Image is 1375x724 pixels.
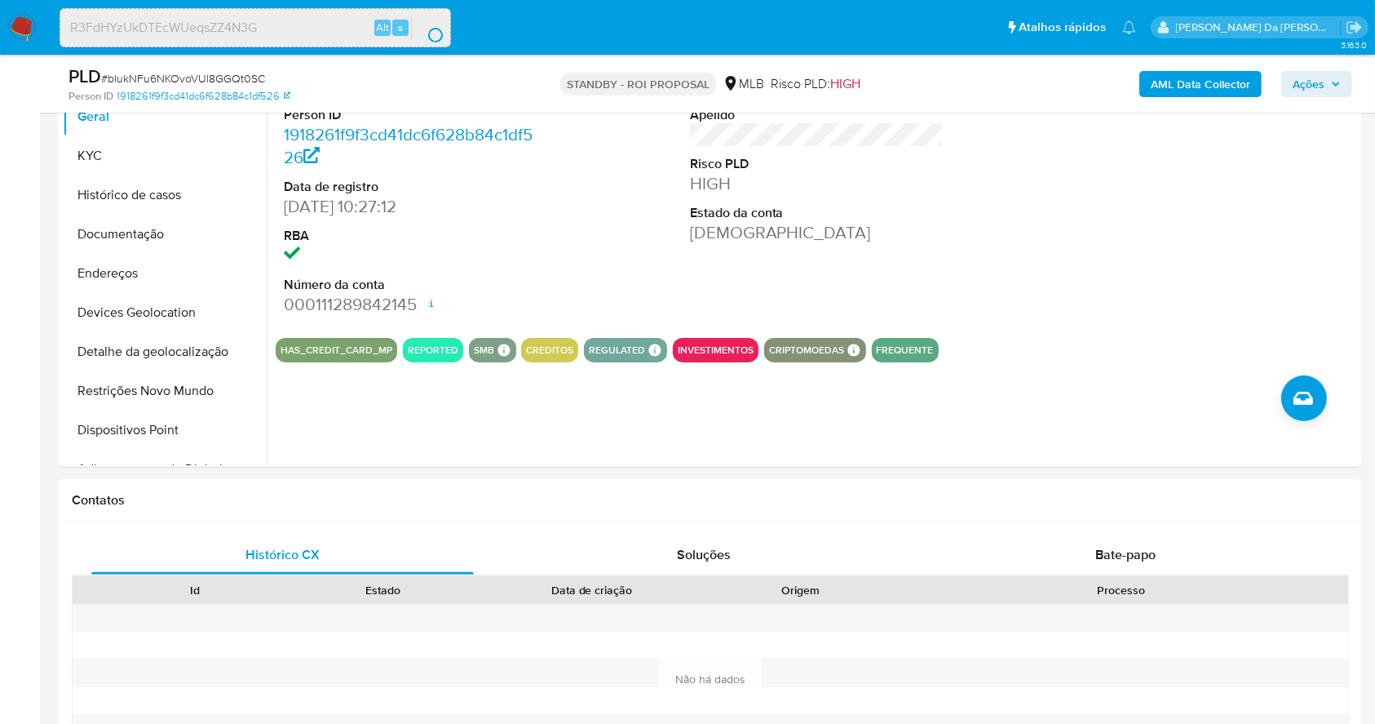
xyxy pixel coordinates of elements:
dd: 000111289842145 [284,293,538,316]
a: 1918261f9f3cd41dc6f628b84c1df526 [284,122,533,169]
div: Data de criação [489,582,695,598]
span: s [398,20,403,35]
span: Histórico CX [245,545,320,564]
dt: Apelido [690,106,944,124]
button: Histórico de casos [63,175,267,215]
p: patricia.varelo@mercadopago.com.br [1176,20,1341,35]
p: STANDBY - ROI PROPOSAL [560,73,716,95]
span: Risco PLD: [771,75,860,93]
b: Person ID [69,89,113,104]
a: Notificações [1122,20,1136,34]
button: search-icon [411,16,444,39]
b: AML Data Collector [1151,71,1250,97]
a: Sair [1346,19,1363,36]
dt: Risco PLD [690,155,944,173]
div: MLB [723,75,764,93]
dd: HIGH [690,172,944,195]
div: Id [113,582,278,598]
button: Ações [1281,71,1352,97]
span: 3.163.0 [1341,38,1367,51]
dt: Estado da conta [690,204,944,222]
span: # bIukNFu6NKOvoVUl8GGQt0SC [101,70,265,87]
dt: Person ID [284,106,538,124]
dd: [DATE] 10:27:12 [284,195,538,218]
dt: RBA [284,227,538,245]
button: AML Data Collector [1139,71,1262,97]
a: 1918261f9f3cd41dc6f628b84c1df526 [117,89,290,104]
button: Geral [63,97,267,136]
span: Ações [1293,71,1324,97]
button: Documentação [63,215,267,254]
h1: Contatos [72,492,1349,509]
button: Adiantamentos de Dinheiro [63,450,267,489]
button: Dispositivos Point [63,411,267,450]
dd: [DEMOGRAPHIC_DATA] [690,221,944,244]
span: Atalhos rápidos [1019,19,1106,36]
dt: Número da conta [284,276,538,294]
button: KYC [63,136,267,175]
b: PLD [69,63,101,89]
dt: Data de registro [284,178,538,196]
div: Processo [906,582,1337,598]
button: Restrições Novo Mundo [63,371,267,411]
input: Pesquise usuários ou casos... [60,17,450,38]
span: Alt [376,20,389,35]
span: Soluções [677,545,731,564]
span: HIGH [830,74,860,93]
div: Estado [301,582,466,598]
span: Bate-papo [1095,545,1156,564]
button: Devices Geolocation [63,293,267,332]
div: Origem [718,582,883,598]
button: Detalhe da geolocalização [63,332,267,371]
button: Endereços [63,254,267,293]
